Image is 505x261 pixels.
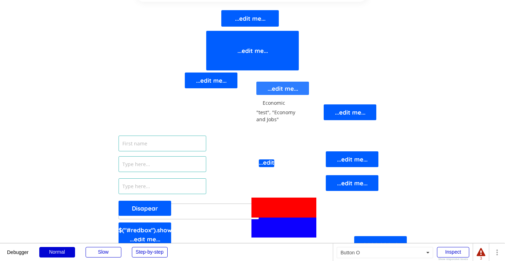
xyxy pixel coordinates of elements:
button: ...edit me... [221,10,279,27]
button: ...edit me... [119,231,171,247]
div: Show responsive boxes [437,258,469,261]
div: Inspect [437,247,469,257]
button: ...edit me... [185,73,237,88]
button: ...edit me... [326,175,378,191]
div: "test", "Economy and Jobs" [256,109,304,123]
button: ...edit me... [206,31,299,70]
button: ...edit me... [324,104,376,120]
button: ...edit me... [256,82,309,95]
button: ...edit me... [326,151,378,167]
div: Normal [39,247,75,257]
input: First name [119,136,206,151]
div: Step-by-step [132,247,168,257]
div: 3 [477,257,485,260]
button: $("#redbox").show(); [119,222,171,238]
div: Button O [337,247,433,258]
input: Location [119,204,259,219]
div: Economic [263,99,298,107]
div: Debugger [7,243,29,255]
input: Type here... [119,178,206,194]
button: Disapear [119,201,171,216]
input: Type here... [119,156,206,172]
button: open popup [354,236,407,252]
button: ...edit me... [259,159,274,167]
div: Slow [86,247,121,257]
